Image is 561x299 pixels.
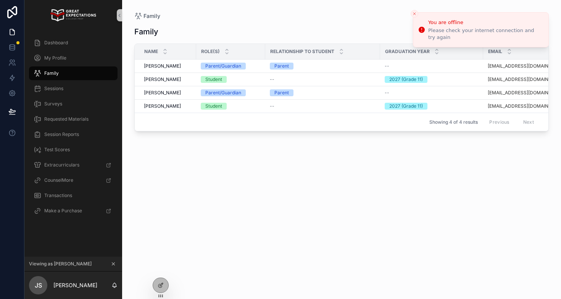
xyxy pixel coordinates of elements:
[44,147,70,153] span: Test Scores
[488,76,559,82] a: [EMAIL_ADDRESS][DOMAIN_NAME]
[429,119,478,125] span: Showing 4 of 4 results
[53,281,97,289] p: [PERSON_NAME]
[428,27,542,41] div: Please check your internet connection and try again
[144,48,158,55] span: Name
[144,76,192,82] a: [PERSON_NAME]
[428,19,542,26] div: You are offline
[488,90,559,96] a: [EMAIL_ADDRESS][DOMAIN_NAME]
[44,131,79,137] span: Session Reports
[24,31,122,228] div: scrollable content
[44,55,66,61] span: My Profile
[144,63,192,69] a: [PERSON_NAME]
[201,76,261,83] a: Student
[144,90,192,96] a: [PERSON_NAME]
[29,36,118,50] a: Dashboard
[270,103,274,109] span: --
[35,281,42,290] span: JS
[201,63,261,69] a: Parent/Guardian
[488,103,559,109] a: [EMAIL_ADDRESS][DOMAIN_NAME]
[29,189,118,202] a: Transactions
[270,63,376,69] a: Parent
[270,48,334,55] span: Relationship to Student
[29,97,118,111] a: Surveys
[44,177,73,183] span: CounselMore
[44,40,68,46] span: Dashboard
[205,76,222,83] div: Student
[385,90,479,96] a: --
[270,76,274,82] span: --
[274,63,289,69] div: Parent
[44,162,79,168] span: Extracurriculars
[144,103,181,109] span: [PERSON_NAME]
[29,112,118,126] a: Requested Materials
[270,76,376,82] a: --
[144,103,192,109] a: [PERSON_NAME]
[270,89,376,96] a: Parent
[29,66,118,80] a: Family
[411,10,418,18] button: Close toast
[205,103,222,110] div: Student
[385,76,479,83] a: 2027 (Grade 11)
[29,204,118,218] a: Make a Purchase
[144,90,181,96] span: [PERSON_NAME]
[385,48,430,55] span: Graduation Year
[44,192,72,199] span: Transactions
[44,86,63,92] span: Sessions
[201,48,220,55] span: Role(s)
[29,158,118,172] a: Extracurriculars
[143,12,160,20] span: Family
[144,76,181,82] span: [PERSON_NAME]
[201,103,261,110] a: Student
[50,9,96,21] img: App logo
[134,26,158,37] h1: Family
[44,70,59,76] span: Family
[29,82,118,95] a: Sessions
[144,63,181,69] span: [PERSON_NAME]
[385,90,389,96] span: --
[29,173,118,187] a: CounselMore
[29,143,118,157] a: Test Scores
[385,103,479,110] a: 2027 (Grade 11)
[389,76,423,83] div: 2027 (Grade 11)
[488,48,502,55] span: Email
[205,89,241,96] div: Parent/Guardian
[488,63,559,69] a: [EMAIL_ADDRESS][DOMAIN_NAME]
[134,12,160,20] a: Family
[29,261,92,267] span: Viewing as [PERSON_NAME]
[389,103,423,110] div: 2027 (Grade 11)
[201,89,261,96] a: Parent/Guardian
[44,116,89,122] span: Requested Materials
[44,208,82,214] span: Make a Purchase
[270,103,376,109] a: --
[29,128,118,141] a: Session Reports
[205,63,241,69] div: Parent/Guardian
[385,63,389,69] span: --
[29,51,118,65] a: My Profile
[385,63,479,69] a: --
[44,101,62,107] span: Surveys
[274,89,289,96] div: Parent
